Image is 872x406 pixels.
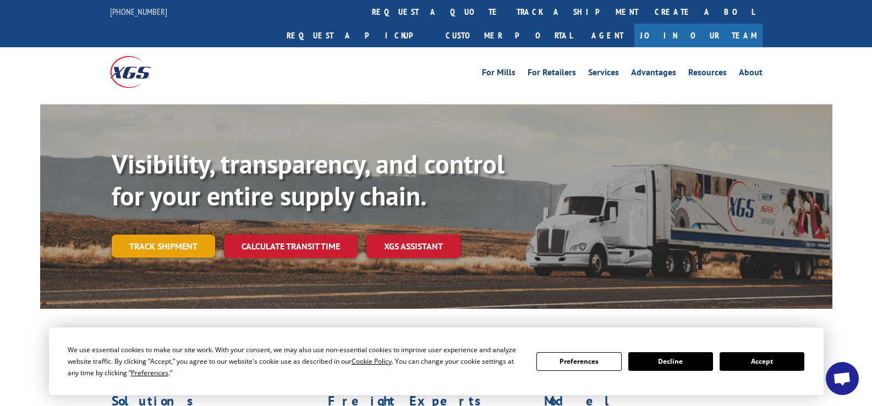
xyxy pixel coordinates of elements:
a: [PHONE_NUMBER] [110,6,167,17]
a: Track shipment [112,235,215,258]
a: Open chat [826,362,859,395]
a: Agent [580,24,634,47]
a: Join Our Team [634,24,763,47]
button: Preferences [536,352,621,371]
div: Cookie Consent Prompt [49,327,824,395]
a: Request a pickup [278,24,437,47]
div: We use essential cookies to make our site work. With your consent, we may also use non-essential ... [68,344,523,379]
a: For Retailers [528,68,576,80]
a: About [739,68,763,80]
b: Visibility, transparency, and control for your entire supply chain. [112,147,504,213]
a: Services [588,68,619,80]
button: Decline [628,352,713,371]
a: Calculate transit time [224,235,358,258]
span: Preferences [131,368,168,377]
a: Resources [688,68,727,80]
a: Advantages [631,68,676,80]
a: XGS ASSISTANT [366,235,460,258]
span: Cookie Policy [352,357,392,366]
a: Customer Portal [437,24,580,47]
a: For Mills [482,68,515,80]
button: Accept [720,352,804,371]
